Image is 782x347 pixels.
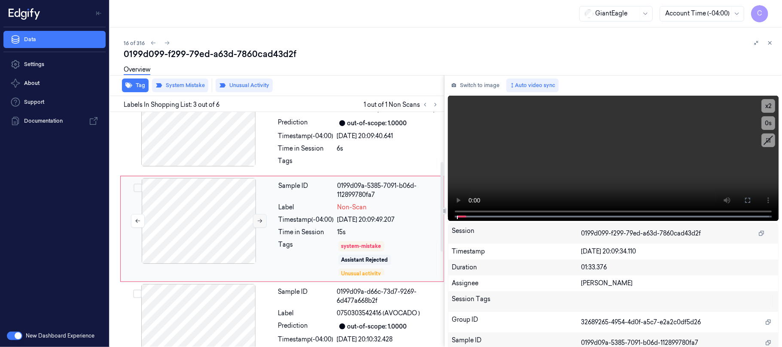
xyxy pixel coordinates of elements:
[581,279,775,288] div: [PERSON_NAME]
[124,48,775,60] div: 0199d099-f299-79ed-a63d-7860cad43d2f
[452,226,581,240] div: Session
[279,228,334,237] div: Time in Session
[278,287,334,305] div: Sample ID
[3,94,106,111] a: Support
[3,75,106,92] button: About
[581,229,701,238] span: 0199d099-f299-79ed-a63d-7860cad43d2f
[124,65,150,75] a: Overview
[278,157,334,170] div: Tags
[279,240,334,276] div: Tags
[347,322,407,331] div: out-of-scope: 1.0000
[124,100,219,109] span: Labels In Shopping List: 3 out of 6
[364,100,441,110] span: 1 out of 1 Non Scans
[341,270,381,278] div: Unusual activity
[3,56,106,73] a: Settings
[341,242,381,250] div: system-mistake
[761,116,775,130] button: 0s
[338,203,367,212] span: Non-Scan
[278,321,334,332] div: Prediction
[452,247,581,256] div: Timestamp
[751,5,768,22] button: C
[581,263,775,272] div: 01:33.376
[338,181,438,199] div: 0199d09a-5385-7091-b06d-112899780fa7
[337,144,439,153] div: 6s
[341,256,388,264] div: Assistant Rejected
[581,318,701,327] span: 32689265-4954-4d0f-a5c7-e2a2c0df5d26
[3,31,106,48] a: Data
[278,132,334,141] div: Timestamp (-04:00)
[278,309,334,318] div: Label
[452,295,581,308] div: Session Tags
[216,78,273,92] button: Unusual Activity
[448,78,503,92] button: Switch to image
[278,118,334,128] div: Prediction
[122,78,149,92] button: Tag
[347,119,407,128] div: out-of-scope: 1.0000
[278,144,334,153] div: Time in Session
[581,247,775,256] div: [DATE] 20:09:34.110
[92,6,106,20] button: Toggle Navigation
[279,203,334,212] div: Label
[761,99,775,113] button: x2
[337,335,439,344] div: [DATE] 20:10:32.428
[452,279,581,288] div: Assignee
[278,335,334,344] div: Timestamp (-04:00)
[134,184,142,192] button: Select row
[337,309,420,318] span: 0750303542416 (AVOCADO )
[279,215,334,224] div: Timestamp (-04:00)
[152,78,208,92] button: System Mistake
[3,112,106,130] a: Documentation
[124,39,145,47] span: 16 of 316
[337,287,439,305] div: 0199d09a-d66c-73d7-9269-6d477a668b2f
[337,132,439,141] div: [DATE] 20:09:40.641
[452,263,581,272] div: Duration
[338,228,438,237] div: 15s
[279,181,334,199] div: Sample ID
[506,78,559,92] button: Auto video sync
[452,315,581,329] div: Group ID
[133,290,142,298] button: Select row
[338,215,438,224] div: [DATE] 20:09:49.207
